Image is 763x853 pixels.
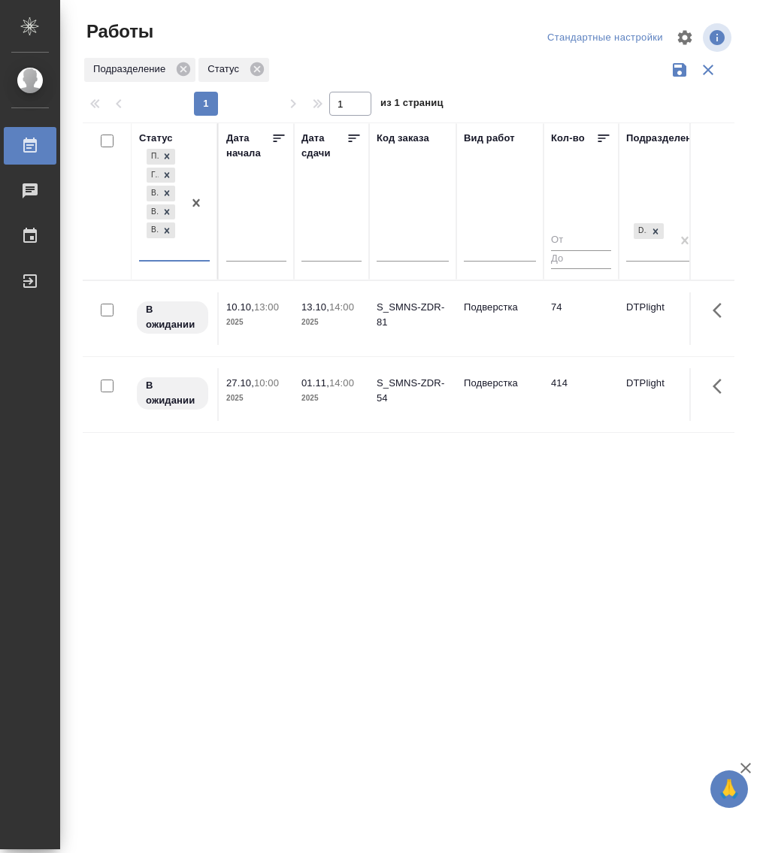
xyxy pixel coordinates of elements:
[377,131,429,146] div: Код заказа
[543,26,667,50] div: split button
[380,94,444,116] span: из 1 страниц
[543,292,619,345] td: 74
[543,368,619,421] td: 414
[301,301,329,313] p: 13.10,
[665,56,694,84] button: Сохранить фильтры
[146,378,199,408] p: В ожидании
[83,20,153,44] span: Работы
[146,302,199,332] p: В ожидании
[226,131,271,161] div: Дата начала
[226,377,254,389] p: 27.10,
[226,315,286,330] p: 2025
[147,186,159,201] div: В работе
[632,222,665,240] div: DTPlight
[135,300,210,335] div: Исполнитель назначен, приступать к работе пока рано
[634,223,647,239] div: DTPlight
[145,221,177,240] div: Подбор, Готов к работе, В работе, Выполнен, В ожидании
[254,377,279,389] p: 10:00
[147,168,159,183] div: Готов к работе
[329,377,354,389] p: 14:00
[377,376,449,406] div: S_SMNS-ZDR-54
[135,376,210,411] div: Исполнитель назначен, приступать к работе пока рано
[716,773,742,805] span: 🙏
[551,250,611,269] input: До
[145,184,177,203] div: Подбор, Готов к работе, В работе, Выполнен, В ожидании
[198,58,269,82] div: Статус
[301,377,329,389] p: 01.11,
[464,131,515,146] div: Вид работ
[301,131,347,161] div: Дата сдачи
[139,131,173,146] div: Статус
[464,300,536,315] p: Подверстка
[710,770,748,808] button: 🙏
[551,231,611,250] input: От
[626,131,704,146] div: Подразделение
[226,391,286,406] p: 2025
[329,301,354,313] p: 14:00
[254,301,279,313] p: 13:00
[619,368,706,421] td: DTPlight
[301,315,362,330] p: 2025
[207,62,244,77] p: Статус
[619,292,706,345] td: DTPlight
[694,56,722,84] button: Сбросить фильтры
[226,301,254,313] p: 10.10,
[145,203,177,222] div: Подбор, Готов к работе, В работе, Выполнен, В ожидании
[147,149,159,165] div: Подбор
[704,292,740,328] button: Здесь прячутся важные кнопки
[464,376,536,391] p: Подверстка
[145,166,177,185] div: Подбор, Готов к работе, В работе, Выполнен, В ожидании
[93,62,171,77] p: Подразделение
[377,300,449,330] div: S_SMNS-ZDR-81
[704,368,740,404] button: Здесь прячутся важные кнопки
[147,222,159,238] div: В ожидании
[147,204,159,220] div: Выполнен
[301,391,362,406] p: 2025
[145,147,177,166] div: Подбор, Готов к работе, В работе, Выполнен, В ожидании
[84,58,195,82] div: Подразделение
[551,131,585,146] div: Кол-во
[667,20,703,56] span: Настроить таблицу
[703,23,734,52] span: Посмотреть информацию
